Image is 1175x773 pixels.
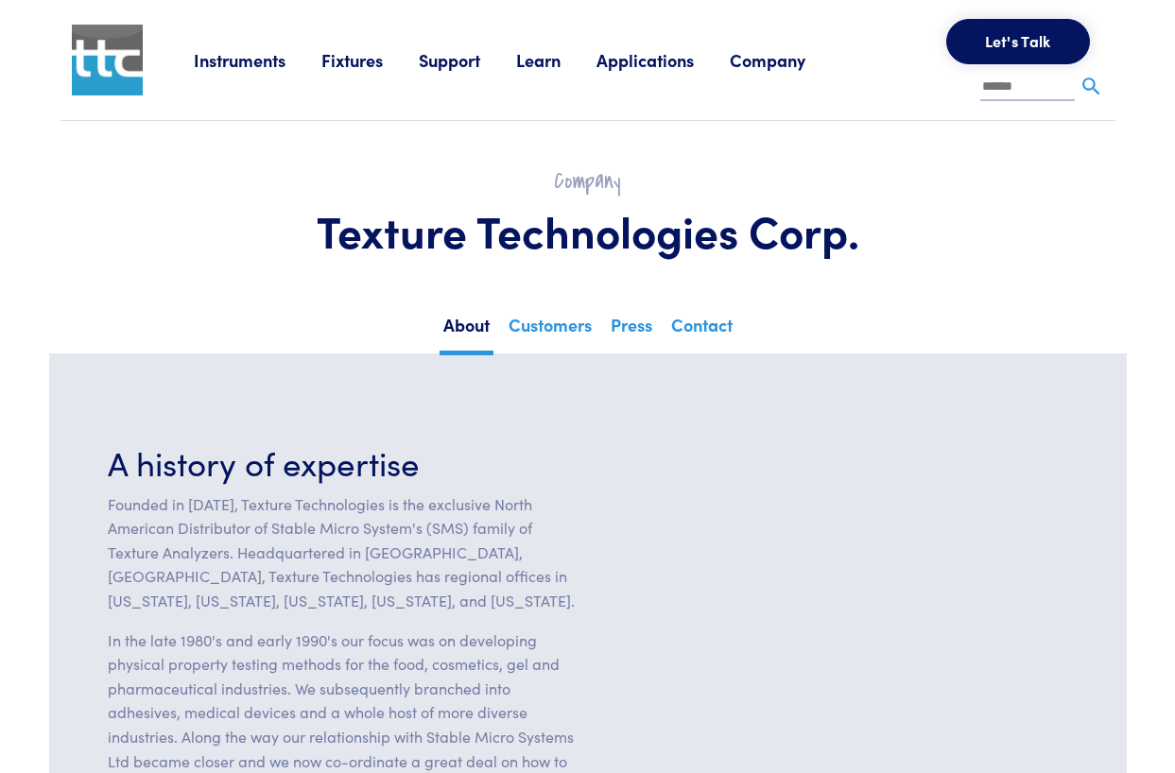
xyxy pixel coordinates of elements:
[106,203,1070,258] h1: Texture Technologies Corp.
[419,48,516,72] a: Support
[106,166,1070,196] h2: Company
[72,25,143,95] img: ttc_logo_1x1_v1.0.png
[505,309,596,351] a: Customers
[194,48,321,72] a: Instruments
[946,19,1090,64] button: Let's Talk
[321,48,419,72] a: Fixtures
[108,492,577,613] p: Founded in [DATE], Texture Technologies is the exclusive North American Distributor of Stable Mic...
[516,48,596,72] a: Learn
[667,309,736,351] a: Contact
[108,438,577,485] h3: A history of expertise
[607,309,656,351] a: Press
[730,48,841,72] a: Company
[596,48,730,72] a: Applications
[440,309,493,355] a: About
